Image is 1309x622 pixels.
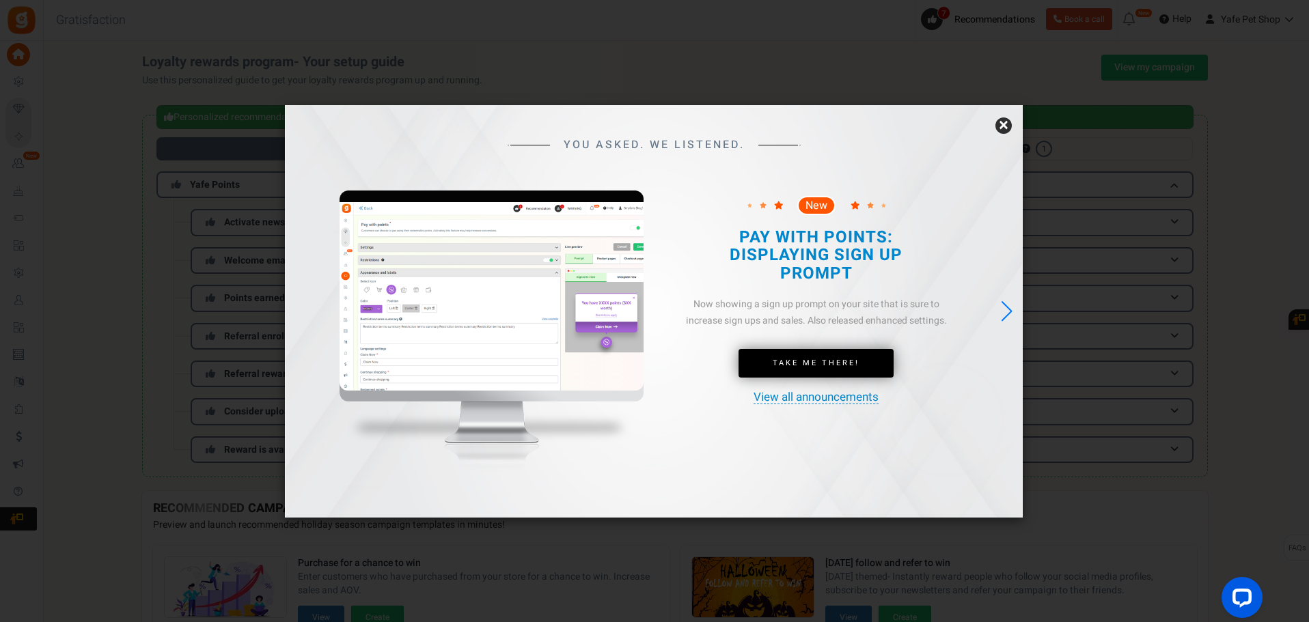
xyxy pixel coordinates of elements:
span: YOU ASKED. WE LISTENED. [564,139,745,152]
a: × [995,117,1012,134]
a: View all announcements [754,391,879,404]
div: Now showing a sign up prompt on your site that is sure to increase sign ups and sales. Also relea... [680,296,952,329]
img: screenshot [340,202,644,391]
div: Next slide [997,296,1016,326]
span: New [805,200,827,211]
a: Take Me There! [739,349,894,378]
img: mockup [340,190,644,498]
h2: PAY WITH POINTS: DISPLAYING SIGN UP PROMPT [693,229,939,283]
